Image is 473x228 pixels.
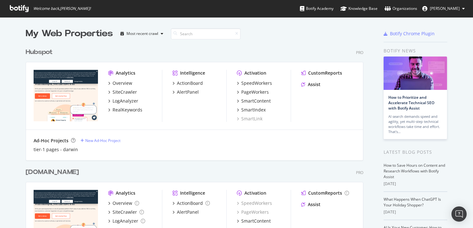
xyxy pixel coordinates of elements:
div: Overview [113,200,132,206]
div: Analytics [116,70,135,76]
img: hubspot.com [34,70,98,121]
a: [DOMAIN_NAME] [26,168,81,177]
div: LogAnalyzer [113,218,138,224]
a: Botify Chrome Plugin [384,30,435,37]
span: Bradley Sanders [430,6,460,11]
a: CustomReports [301,70,342,76]
div: Pro [356,170,363,175]
div: Botify Chrome Plugin [390,30,435,37]
div: ActionBoard [177,200,203,206]
div: Botify Academy [300,5,334,12]
a: Hubspot [26,48,55,57]
div: Intelligence [180,70,205,76]
div: SmartContent [241,218,271,224]
a: SiteCrawler [108,209,144,215]
div: Assist [308,201,321,208]
a: PageWorkers [237,89,269,95]
a: SiteCrawler [108,89,137,95]
a: tier-1 pages - darwin [34,146,78,153]
div: Botify news [384,47,447,54]
div: Ad-Hoc Projects [34,137,68,144]
a: SpeedWorkers [237,200,272,206]
div: Analytics [116,190,135,196]
div: RealKeywords [113,107,142,113]
div: New Ad-Hoc Project [85,138,120,143]
a: CustomReports [301,190,349,196]
div: Organizations [385,5,417,12]
div: Intelligence [180,190,205,196]
div: Most recent crawl [126,32,158,36]
div: Hubspot [26,48,53,57]
div: AI search demands speed and agility, yet multi-step technical workflows take time and effort. Tha... [388,114,442,134]
div: Pro [356,50,363,55]
img: How to Prioritize and Accelerate Technical SEO with Botify Assist [384,57,447,90]
a: PageWorkers [237,209,269,215]
a: AlertPanel [172,209,199,215]
div: AlertPanel [177,209,199,215]
div: ActionBoard [177,80,203,86]
div: Latest Blog Posts [384,149,447,156]
a: What Happens When ChatGPT Is Your Holiday Shopper? [384,197,441,208]
div: SmartIndex [241,107,266,113]
div: Activation [244,70,266,76]
div: SiteCrawler [113,89,137,95]
span: Welcome back, [PERSON_NAME] ! [33,6,91,11]
button: Most recent crawl [118,29,166,39]
a: RealKeywords [108,107,142,113]
a: How to Prioritize and Accelerate Technical SEO with Botify Assist [388,95,434,111]
a: How to Save Hours on Content and Research Workflows with Botify Assist [384,163,445,179]
a: Overview [108,80,132,86]
div: Assist [308,81,321,88]
div: [DATE] [384,181,447,187]
div: Open Intercom Messenger [451,206,467,222]
a: SmartContent [237,218,271,224]
a: Assist [301,201,321,208]
button: [PERSON_NAME] [417,3,470,14]
div: Knowledge Base [340,5,378,12]
div: [DATE] [384,209,447,215]
input: Search [171,28,241,39]
a: LogAnalyzer [108,98,138,104]
a: SmartIndex [237,107,266,113]
div: SmartContent [241,98,271,104]
a: Assist [301,81,321,88]
div: AlertPanel [177,89,199,95]
a: SmartLink [237,116,262,122]
div: Overview [113,80,132,86]
a: ActionBoard [172,80,203,86]
div: My Web Properties [26,27,113,40]
div: CustomReports [308,190,342,196]
div: Activation [244,190,266,196]
a: Overview [108,200,139,206]
div: SpeedWorkers [241,80,272,86]
div: LogAnalyzer [113,98,138,104]
a: SpeedWorkers [237,80,272,86]
div: [DOMAIN_NAME] [26,168,79,177]
a: New Ad-Hoc Project [81,138,120,143]
a: LogAnalyzer [108,218,145,224]
div: SiteCrawler [113,209,137,215]
a: AlertPanel [172,89,199,95]
a: ActionBoard [172,200,210,206]
div: CustomReports [308,70,342,76]
a: SmartContent [237,98,271,104]
div: PageWorkers [241,89,269,95]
